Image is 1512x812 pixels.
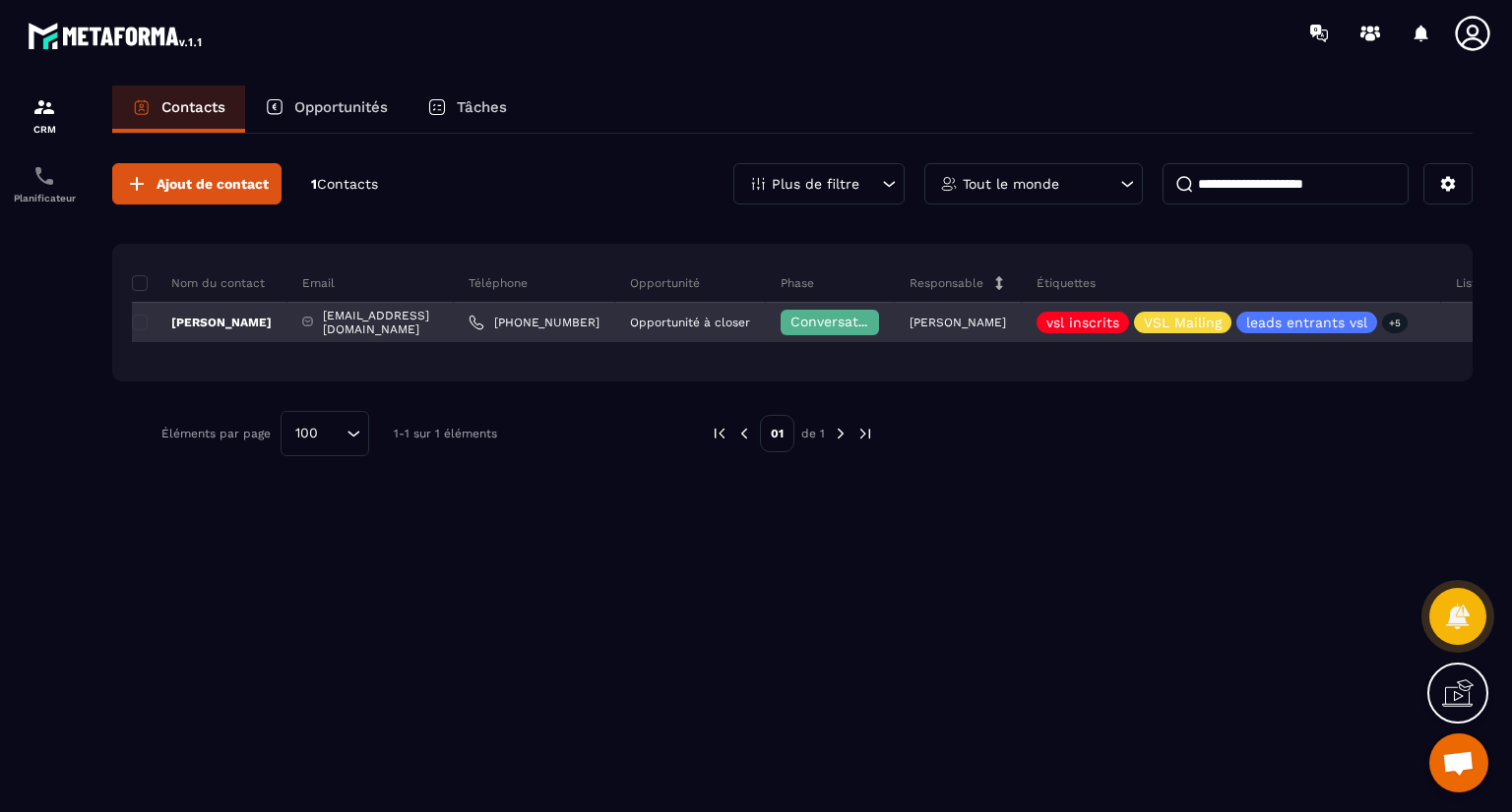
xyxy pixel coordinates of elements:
span: Ajout de contact [157,174,269,194]
a: formationformationCRM [5,81,84,149]
p: Opportunité [630,275,700,291]
p: [PERSON_NAME] [132,315,272,330]
p: Tout le monde [963,177,1059,191]
p: 1-1 sur 1 éléments [394,427,497,440]
p: Contacts [161,98,225,116]
a: schedulerschedulerPlanificateur [5,149,84,218]
p: Email [302,275,335,291]
p: +5 [1382,313,1408,333]
img: prev [735,425,753,442]
img: formation [32,95,56,119]
p: Tâches [457,98,507,116]
p: Responsable [910,275,983,291]
p: Planificateur [5,193,84,203]
p: CRM [5,124,84,135]
p: Liste [1456,275,1483,291]
a: [PHONE_NUMBER] [469,315,599,330]
p: Éléments par page [161,427,271,440]
p: [PERSON_NAME] [910,316,1006,329]
img: next [856,425,874,442]
p: Plus de filtre [772,177,859,191]
p: 1 [311,175,378,194]
a: Tâches [408,86,527,133]
p: VSL Mailing [1144,316,1222,329]
p: leads entrants vsl [1246,316,1367,329]
button: Ajout de contact [112,163,282,204]
p: 01 [760,415,794,452]
p: de 1 [801,426,825,441]
span: Contacts [317,176,378,192]
p: Étiquettes [1037,275,1096,291]
span: Conversation en cours [790,314,943,329]
input: Search for option [325,423,342,444]
img: logo [28,18,205,53]
p: Phase [781,275,814,291]
p: Nom du contact [132,275,265,291]
img: prev [711,425,728,442]
p: vsl inscrits [1046,316,1119,329]
span: 100 [288,423,325,444]
div: Ouvrir le chat [1429,733,1488,792]
a: Opportunités [245,86,408,133]
img: scheduler [32,164,56,188]
div: Search for option [281,411,369,456]
a: Contacts [112,86,245,133]
img: next [832,425,850,442]
p: Opportunité à closer [630,316,750,329]
p: Opportunités [294,98,388,116]
p: Téléphone [469,275,528,291]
